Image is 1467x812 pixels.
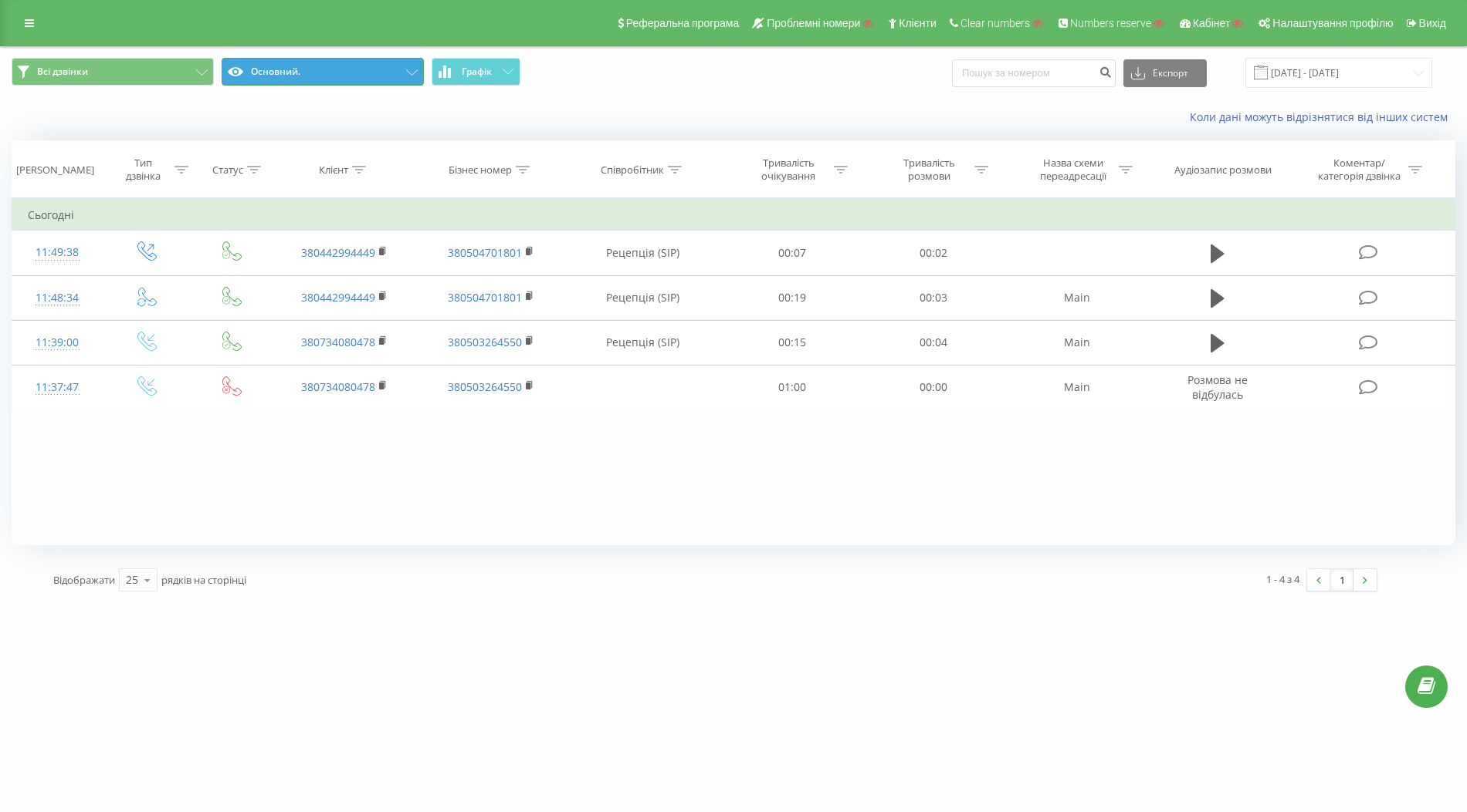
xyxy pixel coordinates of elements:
button: Графік [432,58,520,86]
a: 380503264550 [448,379,522,394]
div: Клієнт [319,163,348,177]
div: Назва схеми переадресації [1032,157,1115,183]
a: 380442994449 [301,245,375,260]
td: Main [1004,275,1150,320]
span: Графік [462,66,492,77]
div: Тип дзвінка [116,157,171,183]
td: Рецепція (SIP) [564,231,722,275]
span: Проблемні номери [767,17,860,29]
button: Всі дзвінки [12,58,214,86]
a: 380734080478 [301,379,375,394]
div: Тривалість очікування [747,157,830,183]
div: 11:37:47 [28,372,86,403]
a: 380734080478 [301,335,375,349]
div: Бізнес номер [449,163,512,177]
button: Експорт [1123,59,1207,87]
div: Тривалість розмови [888,157,971,183]
div: [PERSON_NAME] [16,163,94,177]
td: 00:15 [722,320,862,365]
div: 1 - 4 з 4 [1266,571,1299,587]
span: рядків на сторінці [161,573,246,587]
span: Реферальна програма [626,17,740,29]
td: Main [1004,365,1150,409]
td: Рецепція (SIP) [564,275,722,320]
span: Clear numbers [960,17,1030,29]
td: 00:07 [722,231,862,275]
span: Вихід [1419,17,1446,29]
div: Статус [212,163,243,177]
td: Сьогодні [12,200,1455,231]
div: 25 [126,572,138,588]
span: Кабінет [1193,17,1231,29]
div: 11:49:38 [28,238,86,268]
td: 00:04 [863,320,1004,365]
span: Розмова не відбулась [1187,372,1248,401]
td: 00:02 [863,231,1004,275]
a: 380503264550 [448,335,522,349]
div: 11:48:34 [28,283,86,313]
span: Відображати [53,573,115,587]
span: Клієнти [899,17,937,29]
span: Numbers reserve [1070,17,1151,29]
input: Пошук за номером [952,59,1116,87]
div: 11:39:00 [28,328,86,358]
button: Основний. [222,58,424,86]
td: 00:19 [722,275,862,320]
td: 00:03 [863,275,1004,320]
span: Налаштування профілю [1272,17,1393,29]
a: 1 [1330,569,1354,591]
span: Всі дзвінки [37,66,88,78]
a: 380504701801 [448,245,522,260]
a: 380442994449 [301,290,375,305]
td: Main [1004,320,1150,365]
td: Рецепція (SIP) [564,320,722,365]
div: Співробітник [601,163,664,177]
a: 380504701801 [448,290,522,305]
td: 00:00 [863,365,1004,409]
td: 01:00 [722,365,862,409]
a: Коли дані можуть відрізнятися вiд інших систем [1190,110,1455,124]
div: Аудіозапис розмови [1174,163,1272,177]
div: Коментар/категорія дзвінка [1314,157,1404,183]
